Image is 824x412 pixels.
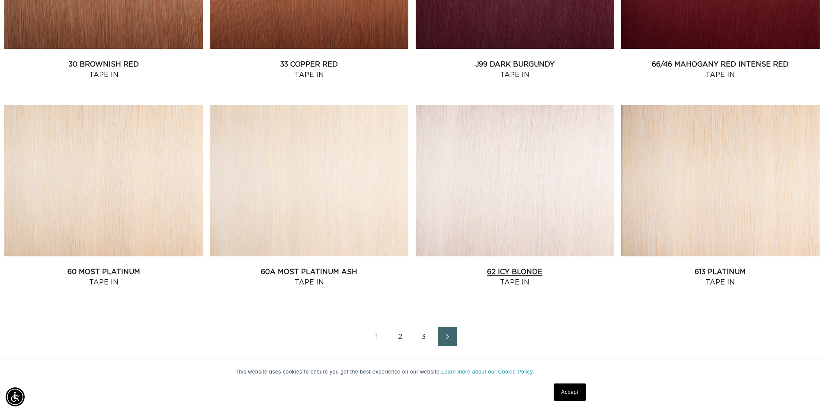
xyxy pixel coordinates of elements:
a: Learn more about our Cookie Policy. [441,369,534,375]
a: 613 Platinum Tape In [621,267,820,287]
a: J99 Dark Burgundy Tape In [416,59,614,80]
a: Page 3 [414,327,433,346]
a: Accept [554,383,586,401]
iframe: Chat Widget [781,370,824,412]
a: 62 Icy Blonde Tape In [416,267,614,287]
div: Accessibility Menu [6,387,25,406]
a: 33 Copper Red Tape In [210,59,408,80]
a: 60A Most Platinum Ash Tape In [210,267,408,287]
a: Next page [438,327,457,346]
a: 66/46 Mahogany Red Intense Red Tape In [621,59,820,80]
p: This website uses cookies to ensure you get the best experience on our website. [236,368,589,376]
a: 30 Brownish Red Tape In [4,59,203,80]
a: Page 1 [368,327,387,346]
a: 60 Most Platinum Tape In [4,267,203,287]
nav: Pagination [4,327,820,346]
a: Page 2 [391,327,410,346]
